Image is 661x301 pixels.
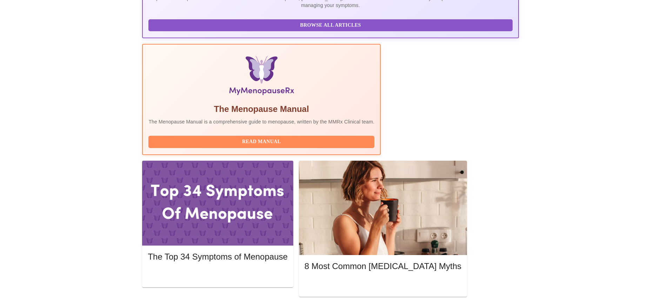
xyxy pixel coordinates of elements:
span: Browse All Articles [155,21,505,30]
button: Browse All Articles [148,19,512,32]
h5: The Top 34 Symptoms of Menopause [148,251,287,262]
span: Read Manual [155,138,367,146]
img: Menopause Manual [185,56,339,98]
p: The Menopause Manual is a comprehensive guide to menopause, written by the MMRx Clinical team. [148,118,374,125]
a: Read Manual [148,138,376,144]
span: Read More [155,270,280,279]
h5: The Menopause Manual [148,103,374,115]
a: Browse All Articles [148,22,514,28]
span: Read More [312,280,454,289]
h5: 8 Most Common [MEDICAL_DATA] Myths [305,261,461,272]
button: Read More [305,279,461,291]
button: Read More [148,269,287,281]
a: Read More [305,281,463,287]
a: Read More [148,271,289,277]
button: Read Manual [148,136,374,148]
